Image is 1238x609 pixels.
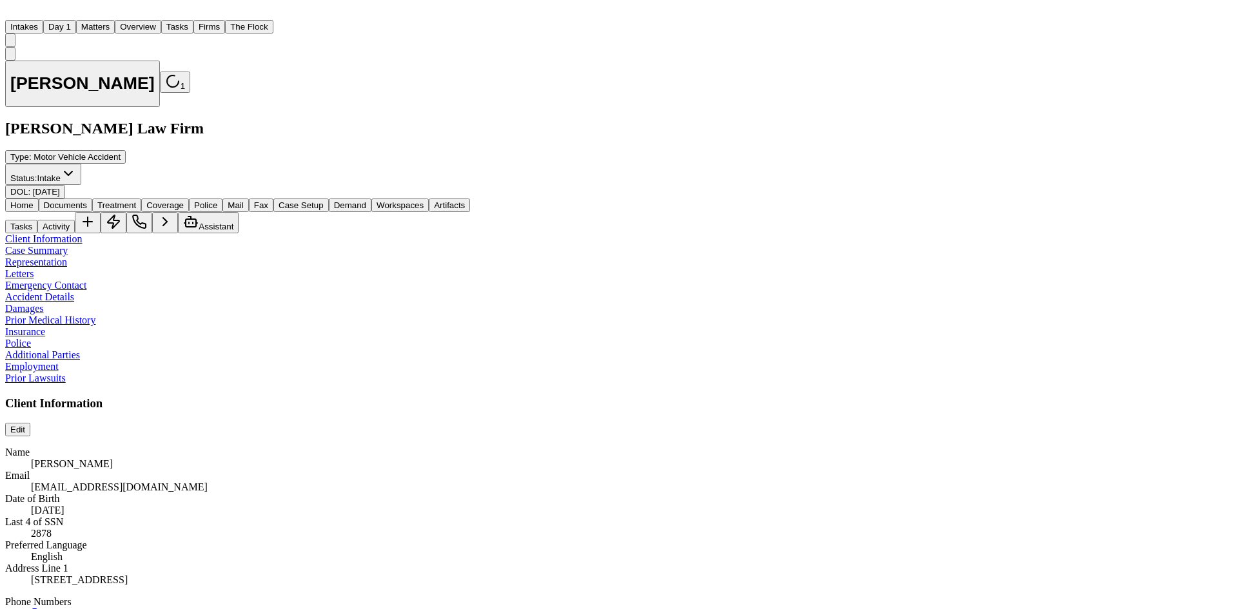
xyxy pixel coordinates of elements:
button: 1 active task [160,72,190,93]
a: Emergency Contact [5,280,86,291]
div: [EMAIL_ADDRESS][DOMAIN_NAME] [31,481,1233,493]
a: Overview [115,21,161,32]
div: 2878 [31,528,1233,539]
dt: Last 4 of SSN [5,516,1233,528]
span: Fax [254,200,268,210]
button: The Flock [225,20,273,34]
button: Create Immediate Task [101,212,126,233]
div: [STREET_ADDRESS] [31,574,1233,586]
button: Make a Call [126,212,152,233]
dt: Preferred Language [5,539,1233,551]
a: Intakes [5,21,43,32]
span: Treatment [97,200,136,210]
a: Firms [193,21,225,32]
div: [DATE] [31,505,1233,516]
a: Home [5,8,21,19]
span: Intake [37,173,61,183]
a: Prior Lawsuits [5,372,66,383]
a: Letters [5,268,34,279]
button: Assistant [178,212,239,233]
span: Case Setup [279,200,324,210]
a: The Flock [225,21,273,32]
button: Overview [115,20,161,34]
a: Client Information [5,233,83,244]
span: 1 [181,81,185,91]
span: Edit [10,425,25,434]
span: [DATE] [33,187,60,197]
button: Edit [5,423,30,436]
span: Demand [334,200,366,210]
span: Type : [10,152,32,162]
button: Edit matter name [5,61,160,108]
span: Mail [228,200,243,210]
dt: Address Line 1 [5,563,1233,574]
a: Day 1 [43,21,76,32]
button: Copy Matter ID [5,47,15,61]
a: Police [5,338,31,349]
button: Edit DOL: 2025-08-27 [5,185,65,198]
span: Assistant [199,222,233,231]
dt: Date of Birth [5,493,1233,505]
button: Intakes [5,20,43,34]
a: Matters [76,21,115,32]
span: Status: [10,173,37,183]
span: Documents [44,200,87,210]
a: Case Summary [5,245,68,256]
span: Phone Numbers [5,596,72,607]
button: Tasks [5,220,37,233]
button: Matters [76,20,115,34]
a: Prior Medical History [5,314,95,325]
div: English [31,551,1233,563]
h3: Client Information [5,396,1233,411]
span: Artifacts [434,200,465,210]
button: Firms [193,20,225,34]
a: Damages [5,303,44,314]
dt: Email [5,470,1233,481]
a: Employment [5,361,59,372]
a: Insurance [5,326,45,337]
span: Workspaces [377,200,424,210]
dt: Name [5,447,1233,458]
a: Accident Details [5,291,74,302]
button: Activity [37,220,75,233]
a: Additional Parties [5,349,80,360]
div: [PERSON_NAME] [31,458,1233,470]
a: Representation [5,256,67,267]
span: Coverage [146,200,184,210]
button: Edit Type: Motor Vehicle Accident [5,150,126,164]
button: Day 1 [43,20,76,34]
span: Police [194,200,217,210]
button: Tasks [161,20,193,34]
button: Add Task [75,212,101,233]
span: Home [10,200,34,210]
a: Tasks [161,21,193,32]
h2: [PERSON_NAME] Law Firm [5,120,1233,137]
img: Finch Logo [5,5,21,17]
button: Change status from Intake [5,164,81,185]
h1: [PERSON_NAME] [10,73,155,93]
span: Motor Vehicle Accident [34,152,121,162]
span: DOL : [10,187,30,197]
